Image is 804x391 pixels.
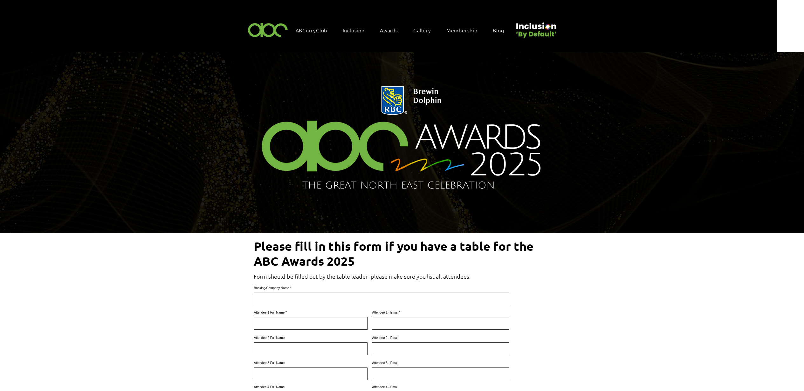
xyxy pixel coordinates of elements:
[493,27,504,34] span: Blog
[246,20,290,39] img: ABC-Logo-Blank-Background-01-01-2.png
[254,287,509,290] label: Booking/Company Name
[443,23,487,37] a: Membership
[244,79,560,199] img: Northern Insights Double Pager Apr 2025.png
[372,361,509,365] label: Attendee 3 - Email
[254,361,368,365] label: Attendee 3 Full Name
[340,23,374,37] div: Inclusion
[254,311,368,314] label: Attendee 1 Full Name
[254,273,471,280] span: Form should be filled out by the table leader- please make sure you list all attendees.
[254,336,368,340] label: Attendee 2 Full Name
[377,23,408,37] div: Awards
[343,27,365,34] span: Inclusion
[296,27,327,34] span: ABCurryClub
[372,386,509,389] label: Attendee 4 - Email
[254,386,368,389] label: Attendee 4 Full Name
[410,23,441,37] a: Gallery
[292,23,514,37] nav: Site
[514,17,558,39] img: Untitled design (22).png
[446,27,478,34] span: Membership
[254,239,533,268] span: Please fill in this form if you have a table for the ABC Awards 2025
[372,311,509,314] label: Attendee 1 - Email
[380,27,398,34] span: Awards
[413,27,431,34] span: Gallery
[292,23,337,37] a: ABCurryClub
[490,23,513,37] a: Blog
[372,336,509,340] label: Attendee 2 - Email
